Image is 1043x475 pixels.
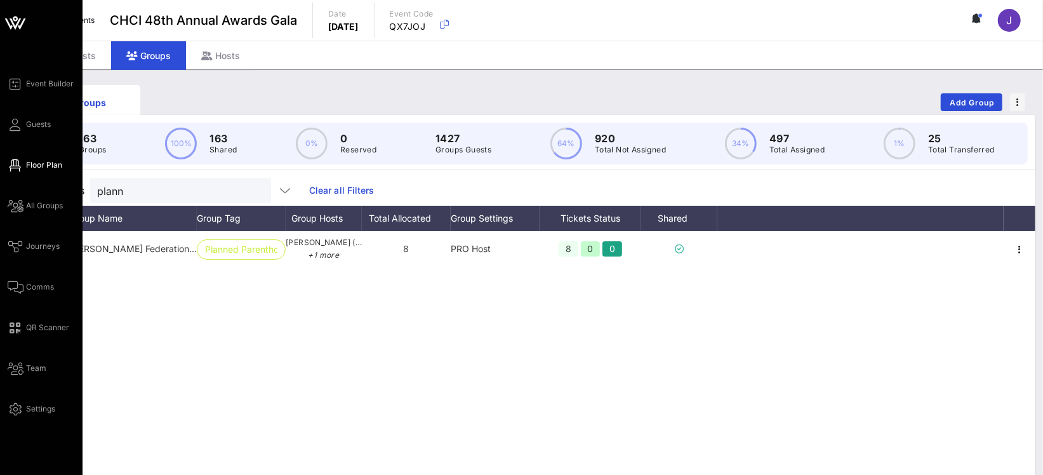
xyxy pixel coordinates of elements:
[286,249,362,262] p: +1 more
[435,144,491,156] p: Groups Guests
[8,239,60,254] a: Journeys
[79,144,106,156] p: Groups
[209,144,237,156] p: Shared
[949,98,995,107] span: Add Group
[581,241,601,257] div: 0
[451,231,540,267] div: PRO Host
[26,322,69,333] span: QR Scanner
[79,131,106,146] p: 163
[998,9,1021,32] div: J
[197,206,286,231] div: Group Tag
[70,243,237,254] span: Planned Parenthood Federation of America
[26,78,74,90] span: Event Builder
[8,157,62,173] a: Floor Plan
[404,243,409,254] span: 8
[641,206,717,231] div: Shared
[340,131,376,146] p: 0
[435,131,491,146] p: 1427
[328,20,359,33] p: [DATE]
[286,236,362,262] span: [PERSON_NAME] ([PERSON_NAME][EMAIL_ADDRESS][PERSON_NAME][DOMAIN_NAME])
[26,403,55,415] span: Settings
[1007,14,1013,27] span: J
[26,119,51,130] span: Guests
[26,281,54,293] span: Comms
[595,131,666,146] p: 920
[8,361,46,376] a: Team
[602,241,622,257] div: 0
[769,144,825,156] p: Total Assigned
[209,131,237,146] p: 163
[186,41,255,70] div: Hosts
[26,159,62,171] span: Floor Plan
[328,8,359,20] p: Date
[48,96,131,109] div: Groups
[8,401,55,417] a: Settings
[111,41,186,70] div: Groups
[340,144,376,156] p: Reserved
[540,206,641,231] div: Tickets Status
[286,206,362,231] div: Group Hosts
[928,131,995,146] p: 25
[8,320,69,335] a: QR Scanner
[26,200,63,211] span: All Groups
[70,206,197,231] div: Group Name
[26,363,46,374] span: Team
[390,8,434,20] p: Event Code
[205,240,277,259] span: Planned Parenthoo…
[941,93,1002,111] button: Add Group
[451,206,540,231] div: Group Settings
[309,184,375,197] a: Clear all Filters
[559,241,578,257] div: 8
[26,241,60,252] span: Journeys
[595,144,666,156] p: Total Not Assigned
[8,76,74,91] a: Event Builder
[928,144,995,156] p: Total Transferred
[110,11,297,30] span: CHCI 48th Annual Awards Gala
[8,117,51,132] a: Guests
[8,198,63,213] a: All Groups
[390,20,434,33] p: QX7JOJ
[8,279,54,295] a: Comms
[362,206,451,231] div: Total Allocated
[769,131,825,146] p: 497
